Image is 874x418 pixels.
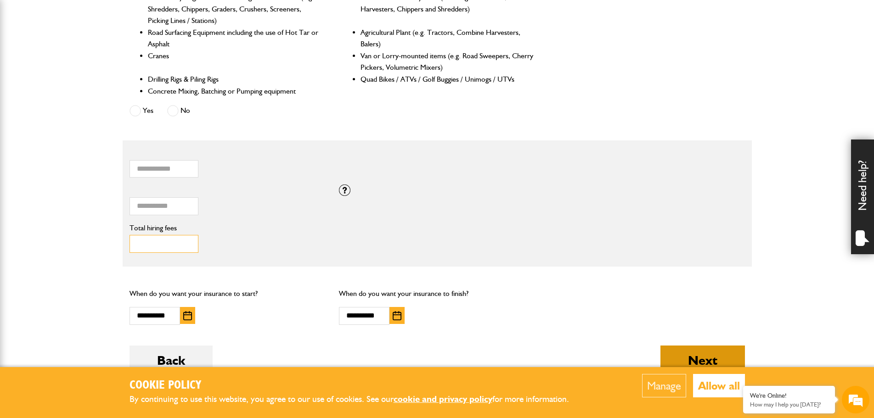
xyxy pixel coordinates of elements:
p: When do you want your insurance to finish? [339,288,535,300]
img: Choose date [393,311,401,320]
li: Road Surfacing Equipment including the use of Hot Tar or Asphalt [148,27,322,50]
div: Chat with us now [48,51,154,63]
a: cookie and privacy policy [394,394,492,404]
li: Agricultural Plant (e.g. Tractors, Combine Harvesters, Balers) [361,27,535,50]
li: Van or Lorry-mounted items (e.g. Road Sweepers, Cherry Pickers, Volumetric Mixers) [361,50,535,73]
p: By continuing to use this website, you agree to our use of cookies. See our for more information. [130,392,584,407]
div: Need help? [851,139,874,254]
div: We're Online! [750,392,828,400]
textarea: Type your message and hit 'Enter' [12,166,168,275]
div: Minimize live chat window [151,5,173,27]
li: Drilling Rigs & Piling Rigs [148,73,322,85]
input: Enter your email address [12,112,168,132]
button: Back [130,346,213,375]
h2: Cookie Policy [130,379,584,393]
img: d_20077148190_company_1631870298795_20077148190 [16,51,39,64]
em: Start Chat [125,283,167,295]
label: Total hiring fees [130,224,326,232]
img: Choose date [183,311,192,320]
li: Cranes [148,50,322,73]
p: How may I help you today? [750,401,828,408]
p: When do you want your insurance to start? [130,288,326,300]
label: Yes [130,105,153,117]
button: Manage [642,374,686,397]
button: Next [660,346,745,375]
input: Enter your phone number [12,139,168,159]
button: Allow all [693,374,745,397]
input: Enter your last name [12,85,168,105]
li: Concrete Mixing, Batching or Pumping equipment [148,85,322,97]
label: No [167,105,190,117]
li: Quad Bikes / ATVs / Golf Buggies / Unimogs / UTVs [361,73,535,85]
